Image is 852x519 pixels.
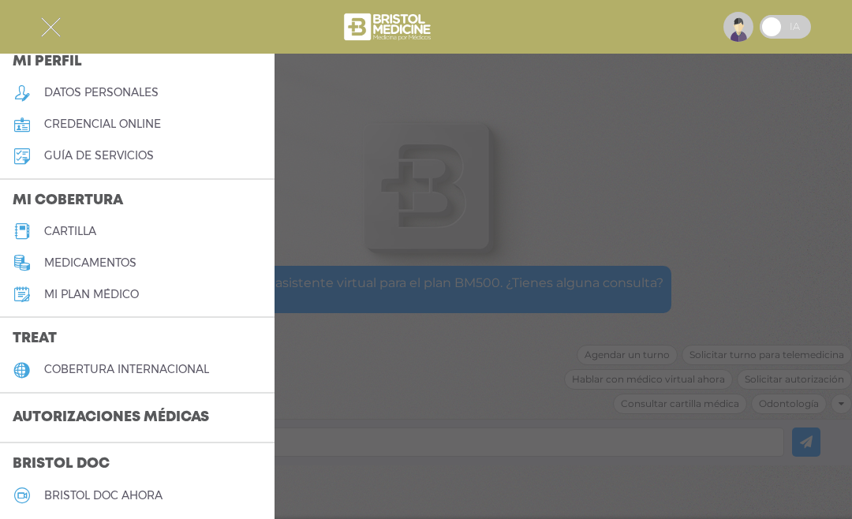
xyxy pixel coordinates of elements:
[342,8,435,46] img: bristol-medicine-blanco.png
[44,225,96,238] h5: cartilla
[44,489,163,502] h5: Bristol doc ahora
[44,149,154,162] h5: guía de servicios
[44,118,161,131] h5: credencial online
[44,288,139,301] h5: Mi plan médico
[44,86,159,99] h5: datos personales
[723,12,753,42] img: profile-placeholder.svg
[44,256,136,270] h5: medicamentos
[44,363,209,376] h5: cobertura internacional
[41,17,61,37] img: Cober_menu-close-white.svg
